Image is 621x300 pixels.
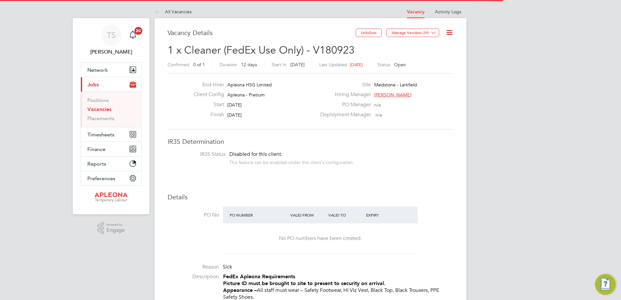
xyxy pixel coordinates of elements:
[188,111,224,118] label: Finish
[220,62,237,68] label: Duration
[223,287,257,293] strong: Appearance –
[168,273,219,280] label: Description
[595,274,616,295] button: Engage Resource Center
[87,131,114,138] span: Timesheets
[374,92,412,98] span: [PERSON_NAME]
[387,29,439,37] button: Manage Vendors (39)
[223,273,295,280] strong: FedEx Apleona Requirements
[155,9,192,15] a: All Vacancies
[227,102,242,108] span: [DATE]
[229,235,411,242] div: No PO numbers have been created.
[81,156,141,171] button: Reports
[193,62,205,68] span: 0 of 1
[168,137,453,146] h3: IR35 Determination
[81,171,141,185] button: Preferences
[107,228,125,233] span: Engage
[407,9,425,15] a: Vacancy
[81,77,141,92] button: Jobs
[168,193,453,201] h3: Details
[375,112,382,118] span: n/a
[126,25,139,45] a: 20
[81,92,141,127] div: Jobs
[229,158,354,165] div: This feature can be enabled under this client's configuration.
[87,161,106,167] span: Reports
[188,91,224,98] label: Client Config
[73,18,149,214] nav: Main navigation
[97,222,125,234] a: Powered byEngage
[107,31,116,39] span: TS
[87,175,115,181] span: Preferences
[350,62,363,68] span: [DATE]
[394,62,406,68] span: Open
[290,62,305,68] span: [DATE]
[229,151,282,157] span: Disabled for this client.
[327,209,365,221] div: Valid To
[227,92,265,98] span: Apleona - Pretium
[316,81,371,88] label: Site
[87,97,109,103] a: Positions
[227,82,272,88] span: Apleona HSG Limited
[174,151,225,158] label: IR35 Status
[364,209,402,221] div: Expiry
[168,264,219,270] label: Reason
[168,29,356,37] h3: Vacancy Details
[228,209,289,221] div: PO Number
[188,81,224,88] label: End Hirer
[87,67,108,73] span: Network
[168,62,189,68] label: Confirmed
[87,81,99,88] span: Jobs
[81,142,141,156] button: Finance
[223,280,386,286] strong: Picture ID must be brought to site to present to security on arrival.
[87,115,114,121] a: Placements
[81,25,142,56] a: TS[PERSON_NAME]
[95,192,128,203] img: apleona-logo-retina.png
[272,62,286,68] label: Start In
[81,63,141,77] button: Network
[316,111,371,118] label: Deployment Manager
[168,212,219,219] label: PO No
[168,44,355,56] span: 1 x Cleaner (FedEx Use Only) - V180923
[356,29,382,37] button: Unfollow
[134,27,142,35] span: 20
[374,82,417,88] span: Maidstone - Larkfield
[319,62,347,68] label: Last Updated
[289,209,327,221] div: Valid From
[81,127,141,142] button: Timesheets
[374,102,381,108] span: n/a
[87,146,106,152] span: Finance
[316,101,371,108] label: PO Manager
[107,222,125,228] span: Powered by
[227,112,242,118] span: [DATE]
[188,101,224,108] label: Start
[316,91,371,98] label: Hiring Manager
[223,264,232,270] span: Sick
[377,62,390,68] label: Status
[81,192,142,203] a: Go to home page
[241,62,257,68] span: 12 days
[81,48,142,56] span: Tracy Sellick
[87,106,111,112] a: Vacancies
[435,9,461,15] a: Activity Logs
